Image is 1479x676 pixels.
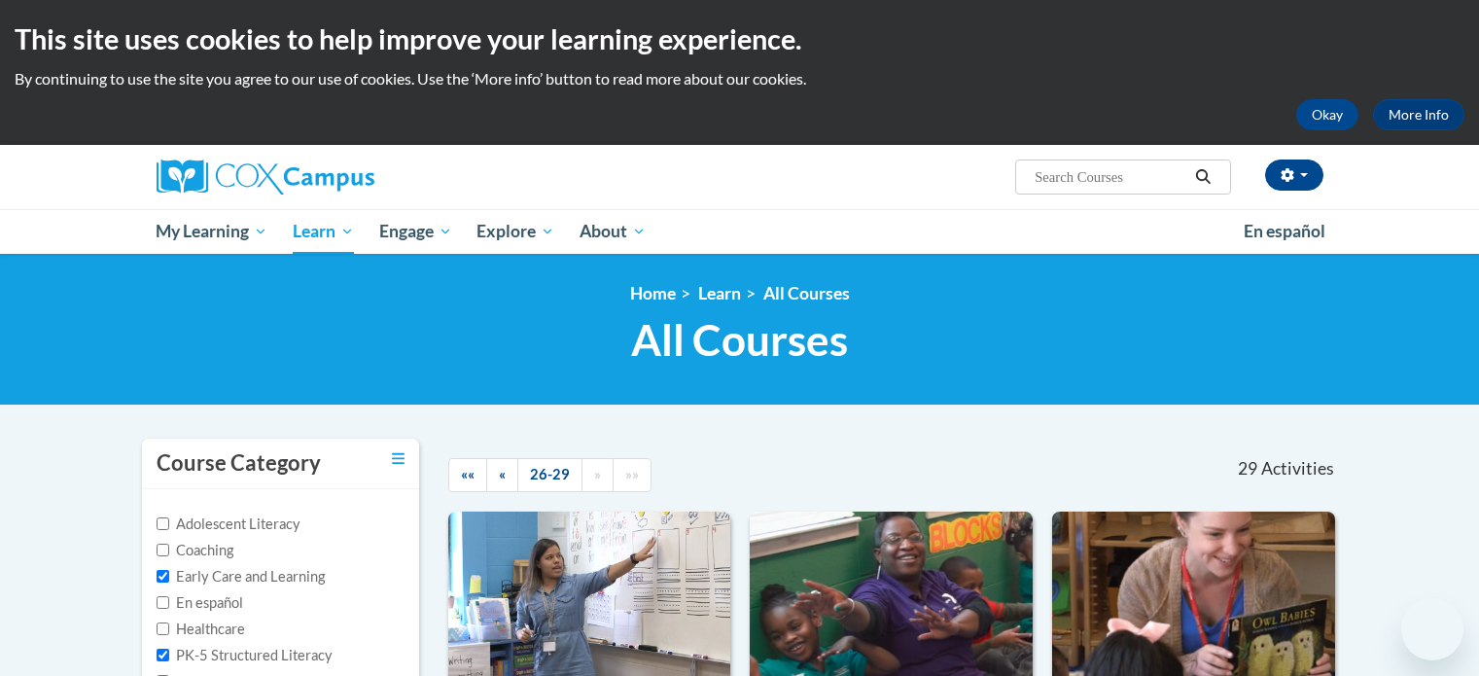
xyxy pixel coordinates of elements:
[763,283,850,303] a: All Courses
[630,283,676,303] a: Home
[157,566,325,587] label: Early Care and Learning
[157,592,243,614] label: En español
[157,448,321,479] h3: Course Category
[157,160,526,195] a: Cox Campus
[379,220,452,243] span: Engage
[1231,211,1338,252] a: En español
[157,160,374,195] img: Cox Campus
[631,314,848,366] span: All Courses
[476,220,554,243] span: Explore
[157,540,233,561] label: Coaching
[280,209,367,254] a: Learn
[157,645,333,666] label: PK-5 Structured Literacy
[613,458,651,492] a: End
[157,544,169,556] input: Checkbox for Options
[144,209,281,254] a: My Learning
[157,570,169,583] input: Checkbox for Options
[580,220,646,243] span: About
[567,209,658,254] a: About
[1033,165,1188,189] input: Search Courses
[157,596,169,609] input: Checkbox for Options
[698,283,741,303] a: Learn
[157,623,169,635] input: Checkbox for Options
[1296,99,1358,130] button: Okay
[486,458,518,492] a: Previous
[594,466,601,482] span: »
[1373,99,1464,130] a: More Info
[157,517,169,530] input: Checkbox for Options
[1401,598,1463,660] iframe: Button to launch messaging window
[448,458,487,492] a: Begining
[461,466,475,482] span: ««
[1261,458,1334,480] span: Activities
[157,619,245,640] label: Healthcare
[1188,165,1217,189] button: Search
[499,466,506,482] span: «
[15,68,1464,89] p: By continuing to use the site you agree to our use of cookies. Use the ‘More info’ button to read...
[1265,160,1323,191] button: Account Settings
[157,514,300,535] label: Adolescent Literacy
[15,19,1464,58] h2: This site uses cookies to help improve your learning experience.
[464,209,567,254] a: Explore
[127,209,1353,254] div: Main menu
[517,458,582,492] a: 26-29
[156,220,267,243] span: My Learning
[625,466,639,482] span: »»
[1238,458,1257,480] span: 29
[1244,221,1325,241] span: En español
[293,220,354,243] span: Learn
[367,209,465,254] a: Engage
[581,458,614,492] a: Next
[1265,551,1304,590] iframe: Close message
[157,649,169,661] input: Checkbox for Options
[392,448,405,470] a: Toggle collapse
